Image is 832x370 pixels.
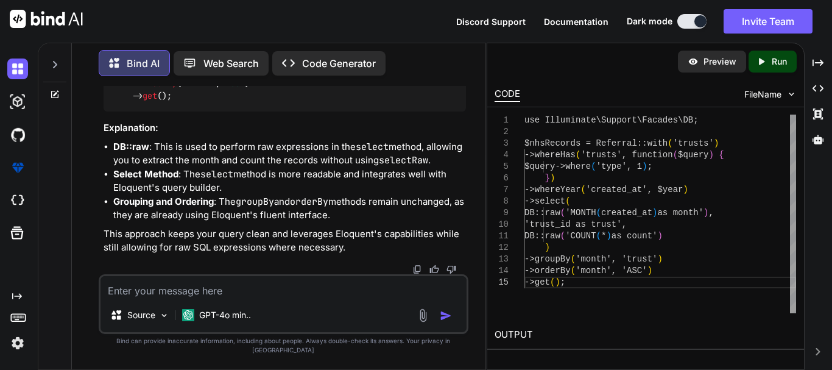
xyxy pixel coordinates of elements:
img: dislike [446,265,456,274]
p: This approach keeps your query clean and leverages Eloquent's capabilities while still allowing f... [104,227,466,255]
img: icon [440,310,452,322]
p: Bind AI [127,56,160,71]
span: 'created_at', $year [586,185,683,194]
img: darkChat [7,59,28,79]
span: ( [550,277,555,287]
span: { [719,150,724,160]
span: ; [560,277,565,287]
p: Bind can provide inaccurate information, including about people. Always double-check its answers.... [99,336,468,355]
span: ) [683,185,688,194]
button: Invite Team [724,9,813,34]
span: ( [560,231,565,241]
li: : The method is more readable and integrates well with Eloquent's query builder. [113,168,466,195]
div: 15 [495,277,509,288]
li: : The and methods remain unchanged, as they are already using Eloquent's fluent interface. [113,195,466,222]
span: ->get [524,277,550,287]
div: 6 [495,173,509,184]
p: Source [127,309,155,321]
p: Run [772,55,787,68]
span: Discord Support [456,16,526,27]
strong: DB::raw [113,141,149,152]
span: ( [571,266,576,276]
div: 3 [495,138,509,149]
div: 10 [495,219,509,230]
code: groupBy [236,196,274,208]
span: ) [545,243,550,252]
span: ) [550,173,555,183]
div: 5 [495,161,509,173]
span: ->orderBy [524,266,571,276]
strong: Select Method [113,168,178,180]
img: attachment [416,308,430,322]
span: Dark mode [627,15,672,27]
strong: Grouping and Ordering [113,196,214,207]
img: darkAi-studio [7,91,28,112]
span: 'COUNT [565,231,596,241]
img: like [429,265,439,274]
span: created_at [601,208,652,218]
span: 'MONTH [565,208,596,218]
img: Bind AI [10,10,83,28]
span: DB::raw [524,231,560,241]
span: $nhsRecords = Referral::with [524,138,668,148]
img: premium [7,157,28,178]
div: 11 [495,230,509,242]
span: ->whereHas [524,150,576,160]
span: DB::raw [524,208,560,218]
span: ( [560,208,565,218]
div: 14 [495,265,509,277]
h3: Explanation: [104,121,466,135]
div: 4 [495,149,509,161]
div: 2 [495,126,509,138]
button: Documentation [544,15,608,28]
div: 1 [495,115,509,126]
div: 9 [495,207,509,219]
span: ) [555,277,560,287]
span: ) [647,266,652,276]
img: githubDark [7,124,28,145]
span: Documentation [544,16,608,27]
li: : This is used to perform raw expressions in the method, allowing you to extract the month and co... [113,140,466,168]
span: ) [709,150,714,160]
span: use Illuminate\Support\Facades\DB; [524,115,699,125]
p: Preview [703,55,736,68]
span: ) [714,138,719,148]
span: ) [657,254,662,264]
span: 'type', 1 [596,162,643,171]
span: , [709,208,714,218]
img: chevron down [786,89,797,99]
code: orderBy [290,196,328,208]
span: ( [580,185,585,194]
span: ( [668,138,672,148]
div: 13 [495,254,509,265]
code: select [356,141,389,153]
code: selectRaw [379,154,428,166]
span: ) [703,208,708,218]
span: ) [606,231,611,241]
span: ( [576,150,580,160]
span: ->groupBy [524,254,571,264]
span: 'trust_id as trust', [524,219,627,229]
span: ( [596,231,601,241]
img: preview [688,56,699,67]
h2: OUTPUT [487,321,804,349]
span: FileName [744,88,781,101]
code: select [200,168,233,180]
p: Web Search [203,56,259,71]
img: cloudideIcon [7,190,28,211]
div: 7 [495,184,509,196]
span: ( [596,208,601,218]
span: 'trusts' [673,138,714,148]
p: Code Generator [302,56,376,71]
span: ( [591,162,596,171]
span: ->whereYear [524,185,580,194]
img: settings [7,333,28,354]
img: copy [412,265,422,274]
span: ; [647,162,652,171]
span: } [545,173,550,183]
div: CODE [495,87,520,102]
span: as count' [612,231,658,241]
div: 12 [495,242,509,254]
button: Discord Support [456,15,526,28]
span: 'trusts', function [580,150,672,160]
